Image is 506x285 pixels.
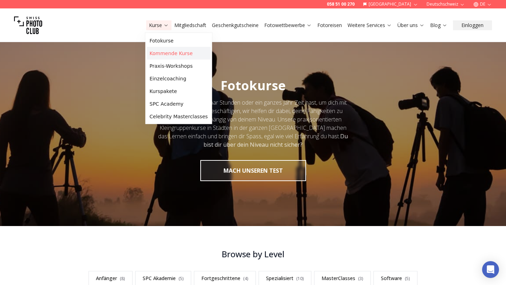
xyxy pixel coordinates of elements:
button: Über uns [395,20,427,30]
a: Mitgliedschaft [174,22,206,29]
a: Einzelcoaching [147,72,211,85]
span: ( 8 ) [120,276,125,281]
button: Weitere Services [345,20,395,30]
a: Celebrity Masterclasses [147,110,211,123]
a: Kurse [149,22,169,29]
a: Fotowettbewerbe [264,22,312,29]
a: Über uns [397,22,424,29]
a: Weitere Services [348,22,392,29]
div: Egal, ob du nur ein paar Stunden oder ein ganzes Jahr Zeit hast, um dich mit der Fotografie zu be... [157,98,349,149]
a: Praxis-Workshops [147,60,211,72]
span: ( 5 ) [179,276,184,281]
button: Blog [427,20,450,30]
span: ( 3 ) [358,276,363,281]
h3: Browse by Level [79,248,427,260]
a: Blog [430,22,447,29]
button: Fotoreisen [314,20,345,30]
button: Einloggen [453,20,492,30]
img: Swiss photo club [14,11,42,39]
button: MACH UNSEREN TEST [200,160,306,181]
a: Kommende Kurse [147,47,211,60]
a: SPC Academy [147,98,211,110]
span: ( 10 ) [296,276,304,281]
a: Kurspakete [147,85,211,98]
a: Fotoreisen [317,22,342,29]
span: ( 5 ) [405,276,410,281]
a: Geschenkgutscheine [212,22,259,29]
span: ( 4 ) [243,276,248,281]
a: Fotokurse [147,34,211,47]
button: Mitgliedschaft [171,20,209,30]
a: 058 51 00 270 [327,1,355,7]
button: Geschenkgutscheine [209,20,261,30]
span: Fotokurse [221,77,286,94]
div: Open Intercom Messenger [482,261,499,278]
button: Kurse [146,20,171,30]
button: Fotowettbewerbe [261,20,314,30]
